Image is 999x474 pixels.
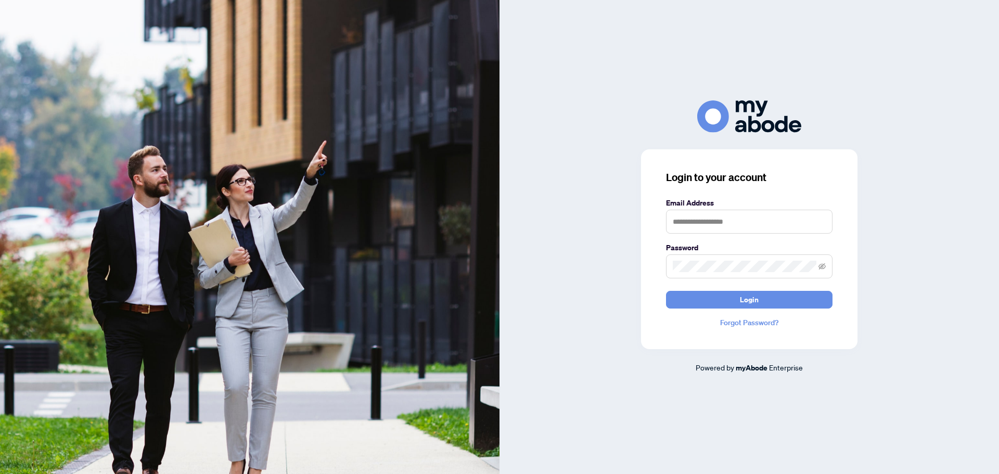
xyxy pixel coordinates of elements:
[666,197,832,209] label: Email Address
[736,362,767,374] a: myAbode
[769,363,803,372] span: Enterprise
[696,363,734,372] span: Powered by
[666,170,832,185] h3: Login to your account
[666,291,832,309] button: Login
[740,291,759,308] span: Login
[697,100,801,132] img: ma-logo
[666,242,832,253] label: Password
[818,263,826,270] span: eye-invisible
[666,317,832,328] a: Forgot Password?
